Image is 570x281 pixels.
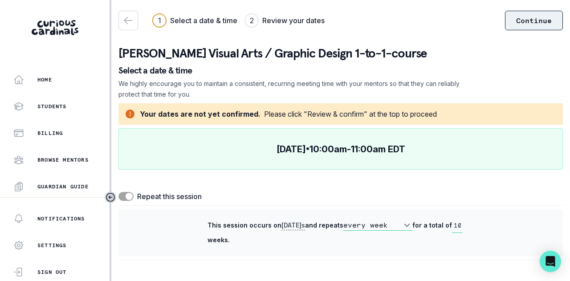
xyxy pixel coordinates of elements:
[158,15,161,26] div: 1
[540,251,561,272] div: Open Intercom Messenger
[32,20,78,35] img: Curious Cardinals Logo
[37,130,63,137] p: Billing
[37,215,85,222] p: Notifications
[281,221,305,230] span: [DATE] s
[505,11,563,30] button: Continue
[412,221,452,229] span: for a total of
[305,221,343,229] span: and repeats
[118,66,563,75] p: Select a date & time
[37,156,89,163] p: Browse Mentors
[37,76,52,83] p: Home
[37,242,67,249] p: Settings
[118,45,563,62] p: [PERSON_NAME] Visual Arts / Graphic Design 1-to-1-course
[262,15,325,26] h3: Review your dates
[37,103,67,110] p: Students
[37,183,89,190] p: Guardian Guide
[105,191,116,203] button: Toggle sidebar
[277,144,405,155] p: [DATE] • 10:00am - 11:00am EDT
[140,109,261,119] div: Your dates are not yet confirmed.
[208,221,281,229] span: This session occurs on
[137,191,202,202] label: Repeat this session
[208,236,230,244] span: weeks.
[250,15,254,26] div: 2
[37,269,67,276] p: Sign Out
[264,109,437,119] div: Please click "Review & confirm" at the top to proceed
[152,13,325,28] div: Progress
[118,78,460,100] p: We highly encourage you to maintain a consistent, recurring meeting time with your mentors so tha...
[170,15,237,26] h3: Select a date & time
